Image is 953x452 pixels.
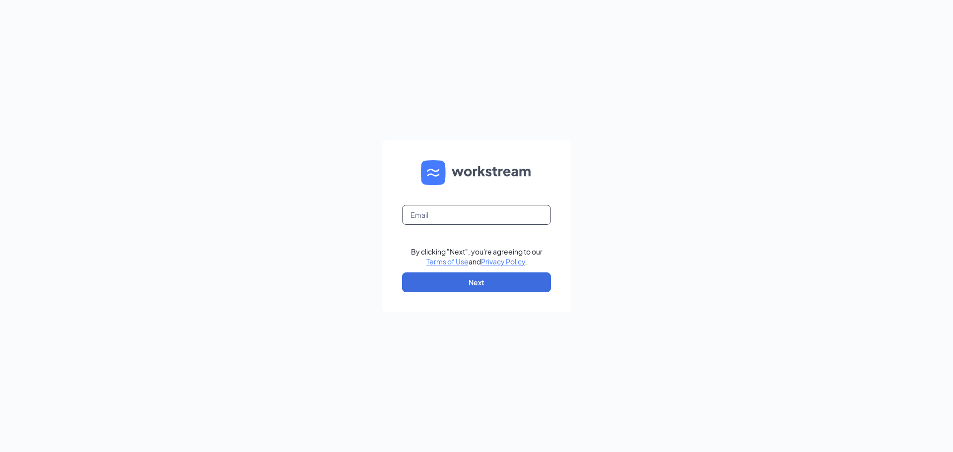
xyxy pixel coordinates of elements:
[411,247,543,266] div: By clicking "Next", you're agreeing to our and .
[421,160,532,185] img: WS logo and Workstream text
[426,257,469,266] a: Terms of Use
[481,257,525,266] a: Privacy Policy
[402,205,551,225] input: Email
[402,272,551,292] button: Next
